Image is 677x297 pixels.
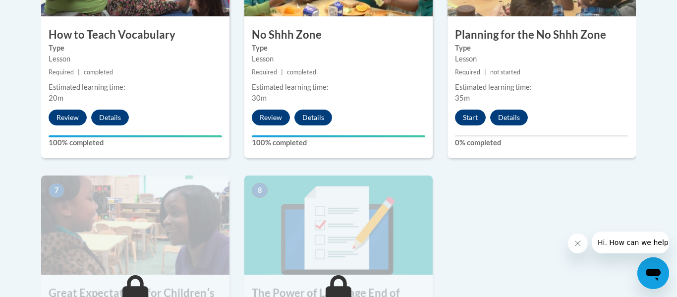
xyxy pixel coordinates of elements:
[455,94,470,102] span: 35m
[41,27,229,43] h3: How to Teach Vocabulary
[252,137,425,148] label: 100% completed
[252,135,425,137] div: Your progress
[252,110,290,125] button: Review
[49,110,87,125] button: Review
[41,176,229,275] img: Course Image
[252,54,425,64] div: Lesson
[637,257,669,289] iframe: Button to launch messaging window
[484,68,486,76] span: |
[78,68,80,76] span: |
[244,176,433,275] img: Course Image
[49,82,222,93] div: Estimated learning time:
[294,110,332,125] button: Details
[244,27,433,43] h3: No Shhh Zone
[252,68,277,76] span: Required
[455,110,486,125] button: Start
[448,27,636,43] h3: Planning for the No Shhh Zone
[49,135,222,137] div: Your progress
[49,183,64,198] span: 7
[281,68,283,76] span: |
[455,82,628,93] div: Estimated learning time:
[49,137,222,148] label: 100% completed
[455,43,628,54] label: Type
[84,68,113,76] span: completed
[568,234,588,253] iframe: Close message
[49,94,63,102] span: 20m
[252,183,268,198] span: 8
[490,110,528,125] button: Details
[49,43,222,54] label: Type
[455,54,628,64] div: Lesson
[252,94,267,102] span: 30m
[592,232,669,253] iframe: Message from company
[455,137,628,148] label: 0% completed
[252,82,425,93] div: Estimated learning time:
[49,54,222,64] div: Lesson
[455,68,480,76] span: Required
[6,7,80,15] span: Hi. How can we help?
[91,110,129,125] button: Details
[49,68,74,76] span: Required
[287,68,316,76] span: completed
[490,68,520,76] span: not started
[252,43,425,54] label: Type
